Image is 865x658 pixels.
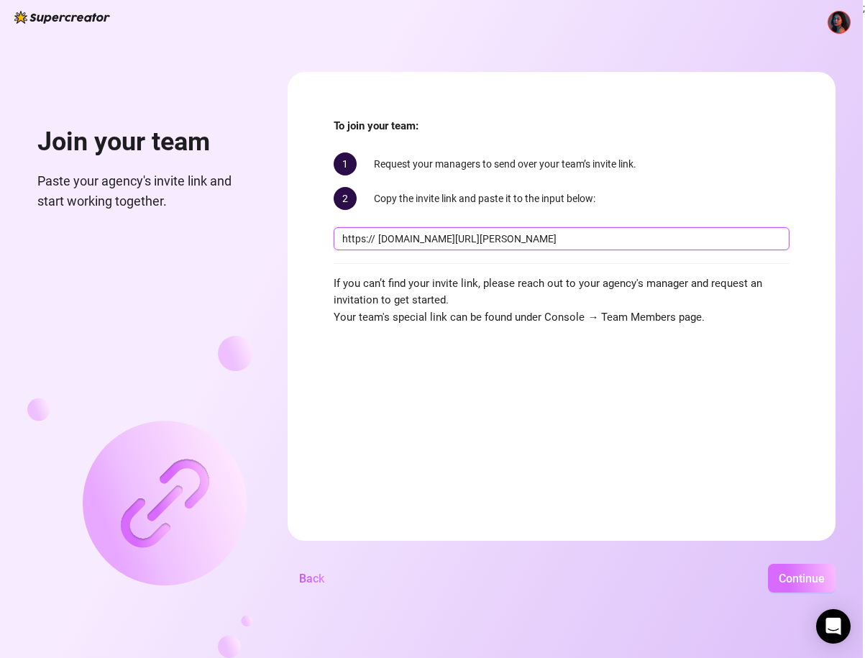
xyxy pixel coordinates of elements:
img: ACg8ocJY71sFocAqHAQK62hStnAV26dDrOWlSEkSxogFJSAFjLL5ptw=s96-c [828,12,850,33]
input: console.supercreator.app/invite?code=1234 [378,231,781,247]
span: 1 [334,152,357,175]
button: Back [288,564,336,593]
button: Continue [768,564,836,593]
span: Back [299,572,324,585]
span: Paste your agency's invite link and start working together. [37,171,253,212]
span: Continue [779,572,825,585]
span: https:// [342,231,375,247]
img: logo [14,11,110,24]
strong: To join your team: [334,119,418,132]
h1: Join your team [37,127,253,158]
span: 2 [334,187,357,210]
div: Copy the invite link and paste it to the input below: [334,187,790,210]
div: Open Intercom Messenger [816,609,851,644]
div: Request your managers to send over your team’s invite link. [334,152,790,175]
span: If you can’t find your invite link, please reach out to your agency's manager and request an invi... [334,275,790,326]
